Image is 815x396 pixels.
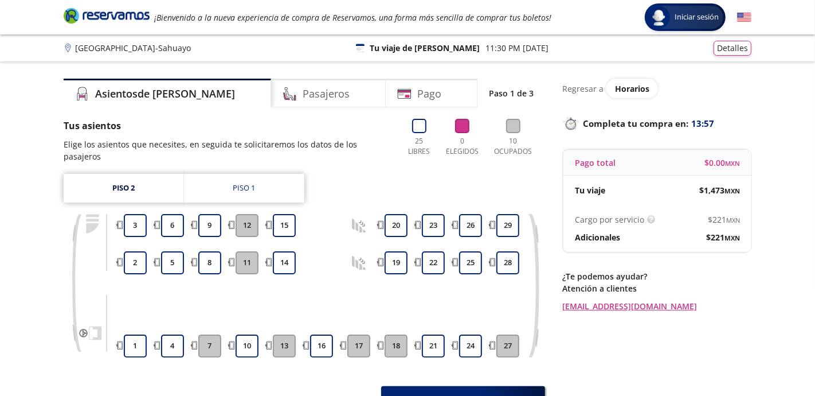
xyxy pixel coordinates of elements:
small: MXN [726,216,740,224]
button: 16 [310,335,333,358]
small: MXN [725,159,740,168]
button: English [737,10,751,25]
button: 29 [496,214,519,237]
span: Iniciar sesión [670,11,723,23]
small: MXN [724,187,740,195]
button: 21 [422,335,445,358]
em: ¡Bienvenido a la nueva experiencia de compra de Reservamos, una forma más sencilla de comprar tus... [154,12,551,23]
button: 10 [236,335,258,358]
p: Completa tu compra en : [562,115,751,131]
button: 28 [496,251,519,274]
iframe: Messagebird Livechat Widget [749,329,804,385]
button: 15 [273,214,296,237]
button: 4 [161,335,184,358]
a: Brand Logo [64,7,150,28]
p: Pago total [575,157,616,169]
span: 13:57 [691,117,714,130]
button: 6 [161,214,184,237]
i: Brand Logo [64,7,150,24]
p: Atención a clientes [562,282,751,294]
button: 26 [459,214,482,237]
button: 19 [385,251,407,274]
button: 24 [459,335,482,358]
a: [EMAIL_ADDRESS][DOMAIN_NAME] [562,300,751,312]
h4: Asientos de [PERSON_NAME] [95,86,235,102]
button: Detalles [714,41,751,56]
p: 11:30 PM [DATE] [486,42,549,54]
span: $ 0.00 [704,157,740,169]
p: 10 Ocupados [489,136,536,157]
p: Cargo por servicio [575,213,644,226]
p: Tus asientos [64,119,392,133]
p: [GEOGRAPHIC_DATA] - Sahuayo [75,42,191,54]
button: 2 [124,251,147,274]
button: 1 [124,335,147,358]
button: 7 [198,335,221,358]
button: 23 [422,214,445,237]
button: 12 [236,214,258,237]
button: 11 [236,251,258,274]
button: 17 [347,335,370,358]
a: Piso 2 [64,174,183,203]
button: 5 [161,251,184,274]
button: 25 [459,251,482,274]
p: Paso 1 de 3 [489,87,534,99]
span: $ 221 [706,231,740,243]
span: Horarios [615,83,649,94]
button: 27 [496,335,519,358]
small: MXN [724,234,740,242]
p: Adicionales [575,231,620,243]
button: 22 [422,251,445,274]
button: 13 [273,335,296,358]
p: ¿Te podemos ayudar? [562,270,751,282]
button: 14 [273,251,296,274]
h4: Pasajeros [303,86,350,102]
p: 25 Libres [403,136,434,157]
span: $ 1,473 [699,184,740,196]
div: Regresar a ver horarios [562,79,751,98]
h4: Pago [417,86,441,102]
button: 8 [198,251,221,274]
p: Regresar a [562,83,604,95]
button: 9 [198,214,221,237]
p: Elige los asientos que necesites, en seguida te solicitaremos los datos de los pasajeros [64,138,392,162]
p: 0 Elegidos [443,136,481,157]
button: 18 [385,335,407,358]
div: Piso 1 [233,183,256,194]
span: $ 221 [708,213,740,226]
p: Tu viaje [575,184,605,196]
p: Tu viaje de [PERSON_NAME] [370,42,480,54]
a: Piso 1 [184,174,304,203]
button: 20 [385,214,407,237]
button: 3 [124,214,147,237]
